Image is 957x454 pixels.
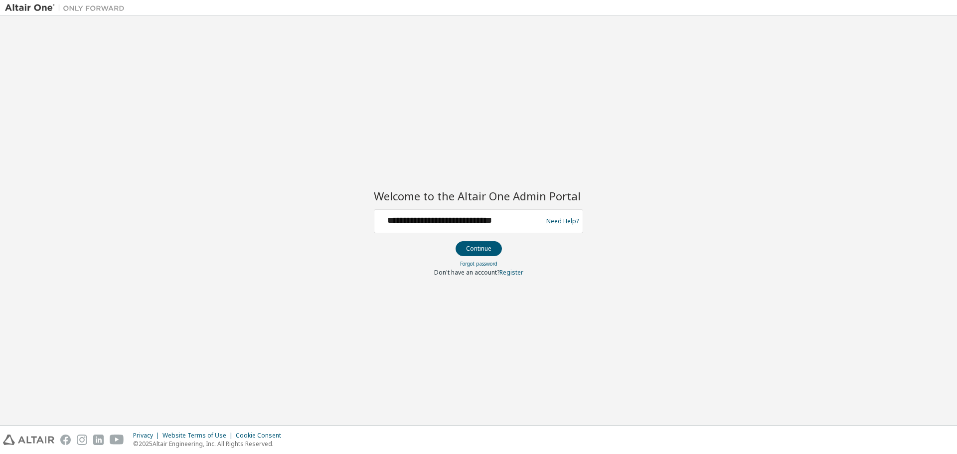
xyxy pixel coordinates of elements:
img: altair_logo.svg [3,435,54,445]
button: Continue [456,241,502,256]
div: Privacy [133,432,162,440]
div: Website Terms of Use [162,432,236,440]
img: Altair One [5,3,130,13]
a: Register [499,268,523,277]
p: © 2025 Altair Engineering, Inc. All Rights Reserved. [133,440,287,448]
div: Cookie Consent [236,432,287,440]
h2: Welcome to the Altair One Admin Portal [374,189,583,203]
img: linkedin.svg [93,435,104,445]
img: youtube.svg [110,435,124,445]
img: instagram.svg [77,435,87,445]
a: Forgot password [460,260,497,267]
span: Don't have an account? [434,268,499,277]
img: facebook.svg [60,435,71,445]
